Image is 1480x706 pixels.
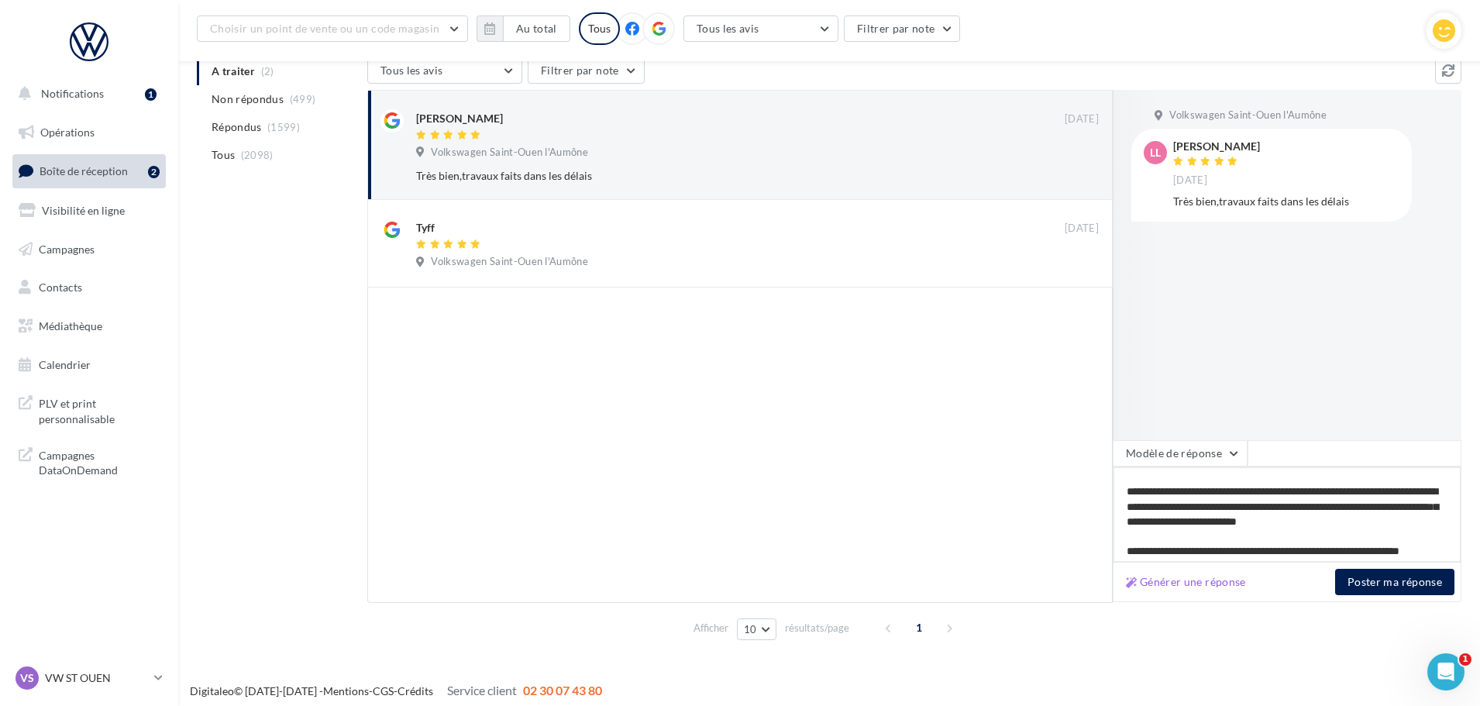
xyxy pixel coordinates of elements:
a: Digitaleo [190,684,234,697]
span: 02 30 07 43 80 [523,683,602,697]
div: Très bien,travaux faits dans les délais [416,168,998,184]
span: Calendrier [39,358,91,371]
span: Choisir un point de vente ou un code magasin [210,22,439,35]
div: 1 [145,88,157,101]
span: [DATE] [1173,174,1207,188]
span: Répondus [212,119,262,135]
button: Modèle de réponse [1113,440,1248,467]
a: Mentions [323,684,369,697]
span: Tous les avis [380,64,443,77]
button: Tous les avis [683,15,838,42]
iframe: Intercom live chat [1427,653,1465,691]
a: CGS [373,684,394,697]
span: Contacts [39,281,82,294]
span: [DATE] [1065,112,1099,126]
button: Au total [477,15,570,42]
div: Très bien,travaux faits dans les délais [1173,194,1399,209]
span: Boîte de réception [40,164,128,177]
button: Au total [503,15,570,42]
span: [DATE] [1065,222,1099,236]
span: LL [1150,145,1161,160]
span: (2098) [241,149,274,161]
span: PLV et print personnalisable [39,393,160,426]
a: Médiathèque [9,310,169,343]
button: Choisir un point de vente ou un code magasin [197,15,468,42]
a: Opérations [9,116,169,149]
span: VS [20,670,34,686]
a: Visibilité en ligne [9,195,169,227]
div: [PERSON_NAME] [1173,141,1260,152]
span: 1 [1459,653,1471,666]
a: Campagnes DataOnDemand [9,439,169,484]
button: Tous les avis [367,57,522,84]
span: Non répondus [212,91,284,107]
button: 10 [737,618,776,640]
button: Notifications 1 [9,77,163,110]
span: Opérations [40,126,95,139]
button: Filtrer par note [844,15,961,42]
span: Volkswagen Saint-Ouen l'Aumône [1169,108,1327,122]
span: Volkswagen Saint-Ouen l'Aumône [431,255,588,269]
span: Tous [212,147,235,163]
a: Boîte de réception2 [9,154,169,188]
div: [PERSON_NAME] [416,111,503,126]
a: PLV et print personnalisable [9,387,169,432]
button: Filtrer par note [528,57,645,84]
div: Tyff [416,220,435,236]
span: (1599) [267,121,300,133]
span: Campagnes [39,242,95,255]
button: Poster ma réponse [1335,569,1454,595]
span: 1 [907,615,931,640]
span: Volkswagen Saint-Ouen l'Aumône [431,146,588,160]
span: © [DATE]-[DATE] - - - [190,684,602,697]
a: Campagnes [9,233,169,266]
span: Médiathèque [39,319,102,332]
a: Calendrier [9,349,169,381]
button: Générer une réponse [1120,573,1252,591]
span: Service client [447,683,517,697]
p: VW ST OUEN [45,670,148,686]
div: 2 [148,166,160,178]
span: Campagnes DataOnDemand [39,445,160,478]
span: Afficher [694,621,728,635]
a: Crédits [398,684,433,697]
a: VS VW ST OUEN [12,663,166,693]
div: Tous [579,12,620,45]
span: 10 [744,623,757,635]
span: (499) [290,93,316,105]
a: Contacts [9,271,169,304]
span: Visibilité en ligne [42,204,125,217]
span: Tous les avis [697,22,759,35]
span: Notifications [41,87,104,100]
span: résultats/page [785,621,849,635]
